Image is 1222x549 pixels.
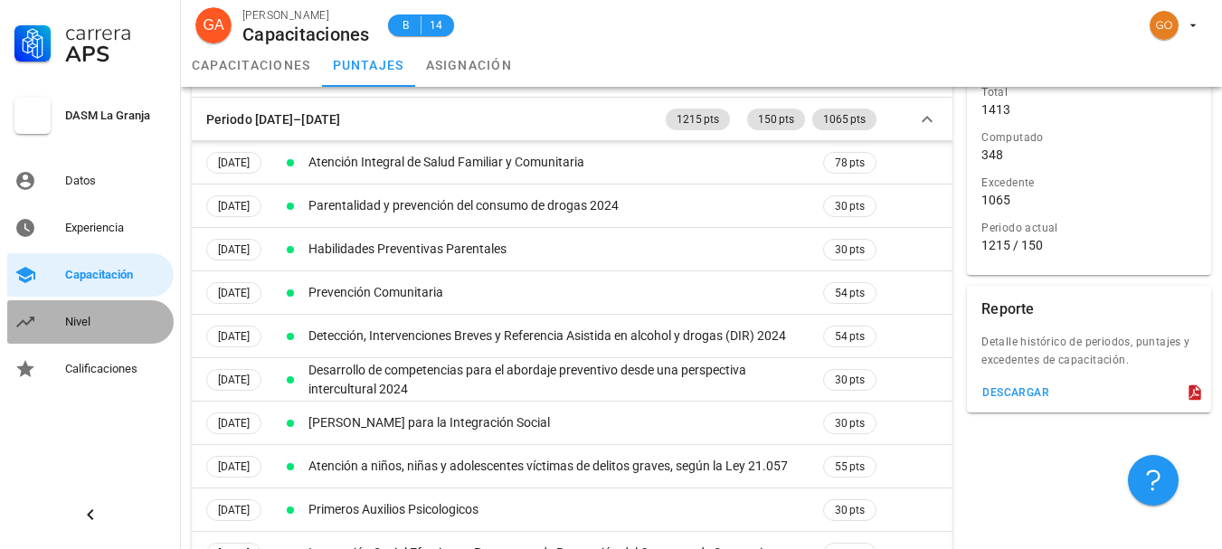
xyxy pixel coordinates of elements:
[981,219,1197,237] div: Periodo actual
[835,327,865,345] span: 54 pts
[981,386,1049,399] div: descargar
[835,371,865,389] span: 30 pts
[305,185,813,228] td: Parentalidad y prevención del consumo de drogas 2024
[305,358,813,402] td: Desarrollo de competencias para el abordaje preventivo desde una perspectiva intercultural 2024
[206,109,340,129] div: Periodo [DATE]–[DATE]
[415,43,524,87] a: asignación
[835,197,865,215] span: 30 pts
[823,109,866,130] span: 1065 pts
[242,24,370,44] div: Capacitaciones
[181,43,322,87] a: capacitaciones
[65,315,166,329] div: Nivel
[835,154,865,172] span: 78 pts
[218,500,250,520] span: [DATE]
[218,327,250,346] span: [DATE]
[203,7,223,43] span: GA
[65,221,166,235] div: Experiencia
[835,458,865,476] span: 55 pts
[7,300,174,344] a: Nivel
[65,43,166,65] div: APS
[305,488,813,532] td: Primeros Auxilios Psicologicos
[218,240,250,260] span: [DATE]
[7,206,174,250] a: Experiencia
[305,271,813,315] td: Prevención Comunitaria
[218,413,250,433] span: [DATE]
[981,83,1197,101] div: Total
[218,370,250,390] span: [DATE]
[242,6,370,24] div: [PERSON_NAME]
[65,268,166,282] div: Capacitación
[967,333,1211,380] div: Detalle histórico de periodos, puntajes y excedentes de capacitación.
[322,43,415,87] a: puntajes
[1150,11,1179,40] div: avatar
[429,16,443,34] span: 14
[305,228,813,271] td: Habilidades Preventivas Parentales
[981,174,1197,192] div: Excedente
[835,241,865,259] span: 30 pts
[305,445,813,488] td: Atención a niños, niñas y adolescentes víctimas de delitos graves, según la Ley 21.057
[218,196,250,216] span: [DATE]
[974,380,1056,405] button: descargar
[218,283,250,303] span: [DATE]
[981,147,1003,163] div: 348
[305,402,813,445] td: [PERSON_NAME] para la Integración Social
[981,128,1197,147] div: Computado
[758,109,794,130] span: 150 pts
[7,347,174,391] a: Calificaciones
[399,16,413,34] span: B
[835,284,865,302] span: 54 pts
[981,286,1034,333] div: Reporte
[677,109,719,130] span: 1215 pts
[7,253,174,297] a: Capacitación
[218,457,250,477] span: [DATE]
[7,159,174,203] a: Datos
[981,237,1197,253] div: 1215 / 150
[981,192,1010,208] div: 1065
[305,315,813,358] td: Detección, Intervenciones Breves y Referencia Asistida en alcohol y drogas (DIR) 2024
[981,101,1010,118] div: 1413
[65,22,166,43] div: Carrera
[65,109,166,123] div: DASM La Granja
[195,7,232,43] div: avatar
[218,153,250,173] span: [DATE]
[65,362,166,376] div: Calificaciones
[835,501,865,519] span: 30 pts
[65,174,166,188] div: Datos
[305,141,813,185] td: Atención Integral de Salud Familiar y Comunitaria
[835,414,865,432] span: 30 pts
